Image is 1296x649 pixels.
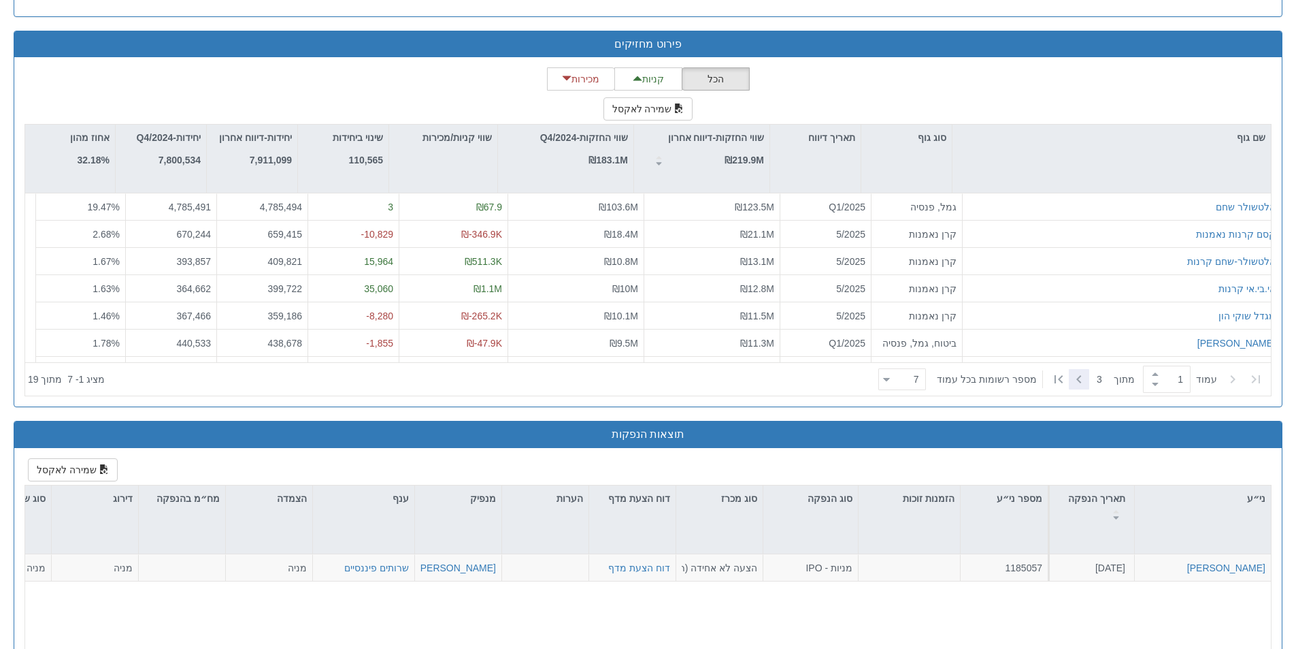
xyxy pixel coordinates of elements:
button: מכירות [547,67,615,91]
span: ₪511.3K [465,256,502,267]
span: ₪1.1M [473,283,502,294]
div: קרן נאמנות [877,282,957,296]
button: אלטשולר-שחם קרנות [1187,255,1276,268]
div: 2.68 % [41,227,120,241]
span: ₪-265.2K [461,311,502,321]
button: [PERSON_NAME] [1197,336,1276,350]
div: ני״ע [1135,486,1271,511]
p: יחידות-דיווח אחרון [219,130,292,145]
div: 393,857 [131,255,211,268]
div: מניה [231,561,307,575]
button: אי.בי.אי קרנות [1218,282,1276,296]
button: שמירה לאקסל [603,97,693,121]
div: 35,060 [314,282,393,296]
div: שווי קניות/מכירות [389,125,497,151]
div: ‏מציג 1 - 7 ‏ מתוך 19 [28,364,105,394]
div: מח״מ בהנפקה [139,486,225,527]
button: מגדל שוקי הון [1218,309,1276,323]
div: 659,415 [222,227,302,241]
p: יחידות-Q4/2024 [137,130,201,145]
div: 440,533 [131,336,211,350]
div: 15,964 [314,255,393,268]
div: 367,466 [131,309,211,323]
div: -1,855 [314,336,393,350]
div: 359,186 [222,309,302,323]
div: מספר ני״ע [961,486,1048,511]
div: סוג מכרז [676,486,763,511]
div: מניה [57,561,133,575]
div: 5/2025 [786,282,865,296]
p: שווי החזקות-דיווח אחרון [668,130,764,145]
button: שמירה לאקסל [28,458,118,481]
div: 1185057 [966,561,1042,575]
span: ₪13.1M [740,256,774,267]
span: ₪9.5M [610,338,638,349]
button: [PERSON_NAME] [1187,561,1265,575]
div: Q1/2025 [786,200,865,214]
div: סוג גוף [861,125,952,151]
div: 1.67 % [41,255,120,268]
div: קרן נאמנות [877,309,957,323]
div: -10,829 [314,227,393,241]
div: קרן נאמנות [877,255,957,268]
div: 3 [314,200,393,214]
div: 4,785,491 [131,200,211,214]
span: ₪10.1M [604,311,638,321]
span: ₪123.5M [735,202,774,212]
button: הכל [682,67,750,91]
p: אחוז מהון [70,130,110,145]
button: [PERSON_NAME] [418,561,496,575]
button: קסם קרנות נאמנות [1196,227,1276,241]
div: ענף [313,486,414,511]
div: קרן נאמנות [877,227,957,241]
strong: 7,800,534 [159,155,201,165]
span: ₪-47.9K [467,338,502,349]
p: שווי החזקות-Q4/2024 [540,130,628,145]
div: 19.47 % [41,200,120,214]
div: גמל, פנסיה [877,200,957,214]
div: תאריך הנפקה [1050,486,1134,527]
span: ₪11.5M [740,311,774,321]
h3: פירוט מחזיקים [24,38,1272,50]
button: אלטשולר שחם [1216,200,1276,214]
div: 438,678 [222,336,302,350]
strong: ₪183.1M [588,155,628,165]
div: דוח הצעת מדף [589,486,676,527]
div: 364,662 [131,282,211,296]
span: ₪103.6M [599,202,638,212]
span: ₪10M [612,283,638,294]
span: ₪10.8M [604,256,638,267]
div: הזמנות זוכות [859,486,960,511]
div: מניות - IPO [769,561,852,575]
button: קניות [614,67,682,91]
span: ₪11.3M [740,338,774,349]
button: שרותים פיננסיים [344,561,409,575]
span: ₪12.8M [740,283,774,294]
div: 1.78 % [41,336,120,350]
div: 5/2025 [786,255,865,268]
div: 4,785,494 [222,200,302,214]
span: ₪67.9 [476,202,502,212]
div: הצמדה [226,486,312,511]
div: תאריך דיווח [770,125,861,151]
div: 5/2025 [786,227,865,241]
div: [DATE] [1054,561,1125,575]
strong: 110,565 [348,155,383,165]
div: 409,821 [222,255,302,268]
span: ₪-346.9K [461,229,502,240]
span: ₪18.4M [604,229,638,240]
div: שם גוף [952,125,1271,151]
div: Q1/2025 [786,336,865,350]
span: 3 [1097,373,1114,386]
strong: 7,911,099 [250,155,292,165]
div: 1.46 % [41,309,120,323]
strong: 32.18% [78,155,110,165]
div: מנפיק [415,486,501,511]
